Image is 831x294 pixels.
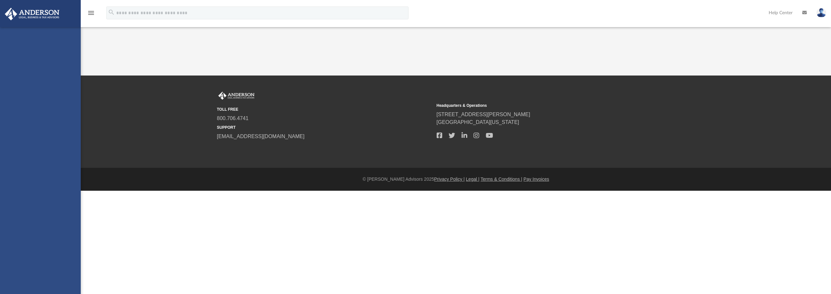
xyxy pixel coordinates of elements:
img: Anderson Advisors Platinum Portal [217,92,256,100]
small: SUPPORT [217,125,432,130]
div: © [PERSON_NAME] Advisors 2025 [81,176,831,183]
i: search [108,9,115,16]
img: Anderson Advisors Platinum Portal [3,8,61,20]
small: Headquarters & Operations [437,103,652,108]
a: [GEOGRAPHIC_DATA][US_STATE] [437,119,519,125]
a: Legal | [466,177,480,182]
small: TOLL FREE [217,106,432,112]
a: Privacy Policy | [434,177,465,182]
a: [EMAIL_ADDRESS][DOMAIN_NAME] [217,134,305,139]
a: Pay Invoices [524,177,549,182]
a: menu [87,12,95,17]
a: 800.706.4741 [217,116,249,121]
a: Terms & Conditions | [481,177,522,182]
img: User Pic [816,8,826,17]
a: [STREET_ADDRESS][PERSON_NAME] [437,112,530,117]
i: menu [87,9,95,17]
